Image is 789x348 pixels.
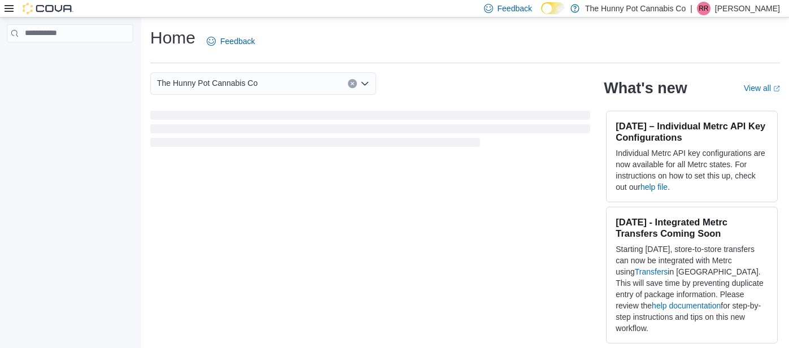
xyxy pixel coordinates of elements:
a: help documentation [652,301,721,310]
nav: Complex example [7,45,133,72]
h3: [DATE] – Individual Metrc API Key Configurations [616,120,768,143]
p: Starting [DATE], store-to-store transfers can now be integrated with Metrc using in [GEOGRAPHIC_D... [616,243,768,334]
p: Individual Metrc API key configurations are now available for all Metrc states. For instructions ... [616,147,768,193]
svg: External link [773,85,780,92]
span: The Hunny Pot Cannabis Co [157,76,258,90]
span: Dark Mode [541,14,542,15]
p: The Hunny Pot Cannabis Co [585,2,686,15]
h3: [DATE] - Integrated Metrc Transfers Coming Soon [616,216,768,239]
h1: Home [150,27,195,49]
input: Dark Mode [541,2,565,14]
img: Cova [23,3,73,14]
span: Loading [150,113,590,149]
a: help file [640,182,668,192]
span: Feedback [498,3,532,14]
a: View allExternal link [744,84,780,93]
button: Open list of options [360,79,369,88]
span: Feedback [220,36,255,47]
a: Transfers [635,267,668,276]
h2: What's new [604,79,687,97]
div: Rebecca Reid [697,2,710,15]
p: [PERSON_NAME] [715,2,780,15]
a: Feedback [202,30,259,53]
p: | [690,2,692,15]
button: Clear input [348,79,357,88]
span: RR [699,2,708,15]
